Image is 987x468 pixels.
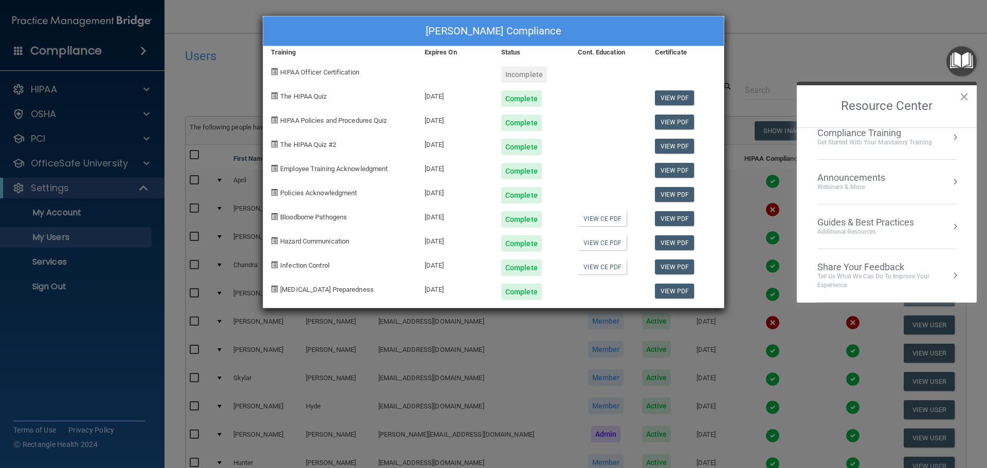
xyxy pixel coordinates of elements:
[946,46,977,77] button: Open Resource Center
[797,82,977,303] div: Resource Center
[817,127,932,139] div: Compliance Training
[280,141,336,148] span: The HIPAA Quiz #2
[280,189,357,197] span: Policies Acknowledgment
[655,211,694,226] a: View PDF
[817,172,906,183] div: Announcements
[493,46,570,59] div: Status
[655,187,694,202] a: View PDF
[417,46,493,59] div: Expires On
[280,237,349,245] span: Hazard Communication
[959,88,969,105] button: Close
[570,46,647,59] div: Cont. Education
[797,85,977,127] h2: Resource Center
[501,66,547,83] div: Incomplete
[655,163,694,178] a: View PDF
[280,92,326,100] span: The HIPAA Quiz
[817,138,932,147] div: Get Started with your mandatory training
[417,203,493,228] div: [DATE]
[280,286,374,293] span: [MEDICAL_DATA] Preparedness
[578,259,627,274] a: View CE PDF
[647,46,724,59] div: Certificate
[417,276,493,300] div: [DATE]
[655,259,694,274] a: View PDF
[817,272,956,290] div: Tell Us What We Can Do to Improve Your Experience
[501,235,542,252] div: Complete
[263,46,417,59] div: Training
[501,115,542,131] div: Complete
[655,115,694,129] a: View PDF
[501,187,542,203] div: Complete
[655,139,694,154] a: View PDF
[417,83,493,107] div: [DATE]
[817,261,956,273] div: Share Your Feedback
[501,139,542,155] div: Complete
[417,131,493,155] div: [DATE]
[280,165,388,173] span: Employee Training Acknowledgment
[817,228,914,236] div: Additional Resources
[417,155,493,179] div: [DATE]
[578,211,627,226] a: View CE PDF
[280,213,347,221] span: Bloodborne Pathogens
[501,284,542,300] div: Complete
[655,235,694,250] a: View PDF
[501,259,542,276] div: Complete
[417,228,493,252] div: [DATE]
[655,90,694,105] a: View PDF
[578,235,627,250] a: View CE PDF
[817,183,906,192] div: Webinars & More
[501,211,542,228] div: Complete
[263,16,724,46] div: [PERSON_NAME] Compliance
[417,107,493,131] div: [DATE]
[655,284,694,298] a: View PDF
[280,261,330,269] span: Infection Control
[501,163,542,179] div: Complete
[280,68,359,76] span: HIPAA Officer Certification
[417,252,493,276] div: [DATE]
[501,90,542,107] div: Complete
[417,179,493,203] div: [DATE]
[280,117,387,124] span: HIPAA Policies and Procedures Quiz
[817,217,914,228] div: Guides & Best Practices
